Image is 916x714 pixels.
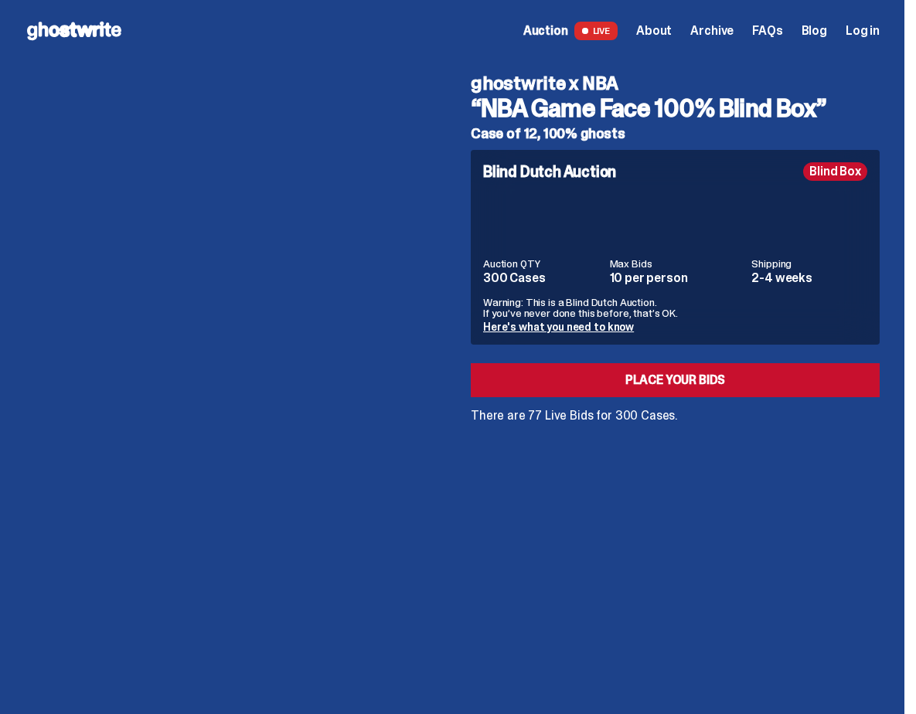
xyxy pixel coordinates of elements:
dt: Shipping [751,258,867,269]
a: Blog [802,25,827,37]
p: Warning: This is a Blind Dutch Auction. If you’ve never done this before, that’s OK. [483,297,867,318]
a: Auction LIVE [523,22,618,40]
dd: 2-4 weeks [751,272,867,284]
a: FAQs [752,25,782,37]
dt: Auction QTY [483,258,601,269]
a: Place your Bids [471,363,880,397]
p: There are 77 Live Bids for 300 Cases. [471,410,880,422]
dt: Max Bids [610,258,743,269]
h3: “NBA Game Face 100% Blind Box” [471,96,880,121]
h5: Case of 12, 100% ghosts [471,127,880,141]
dd: 10 per person [610,272,743,284]
a: About [636,25,672,37]
span: Auction [523,25,568,37]
a: Log in [846,25,880,37]
div: Blind Box [803,162,867,181]
span: LIVE [574,22,618,40]
a: Here's what you need to know [483,320,634,334]
a: Archive [690,25,734,37]
h4: ghostwrite x NBA [471,74,880,93]
h4: Blind Dutch Auction [483,164,616,179]
dd: 300 Cases [483,272,601,284]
